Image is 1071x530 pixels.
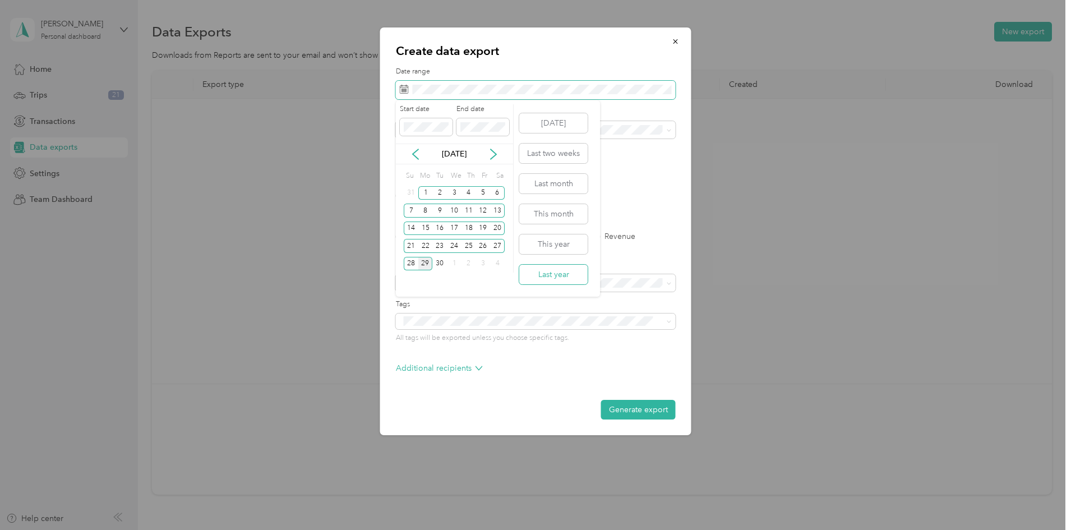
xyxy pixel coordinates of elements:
button: [DATE] [519,113,588,133]
div: 2 [432,186,447,200]
div: 25 [461,239,476,253]
div: 5 [476,186,491,200]
div: 1 [447,257,461,271]
div: 1 [418,186,433,200]
div: 11 [461,204,476,218]
div: 7 [404,204,418,218]
div: 26 [476,239,491,253]
iframe: Everlance-gr Chat Button Frame [1008,467,1071,530]
div: Tu [434,168,445,184]
div: 3 [447,186,461,200]
div: 15 [418,222,433,236]
p: Additional recipients [396,362,483,374]
label: Start date [400,104,453,114]
button: This month [519,204,588,224]
div: 8 [418,204,433,218]
button: Generate export [601,400,676,420]
div: 22 [418,239,433,253]
div: Mo [418,168,431,184]
div: Su [404,168,414,184]
p: All tags will be exported unless you choose specific tags. [396,333,676,343]
div: 6 [490,186,505,200]
div: Sa [494,168,505,184]
button: This year [519,234,588,254]
div: 9 [432,204,447,218]
div: 13 [490,204,505,218]
label: Revenue [593,233,635,241]
div: 19 [476,222,491,236]
div: 20 [490,222,505,236]
div: We [449,168,461,184]
button: Last month [519,174,588,193]
div: 17 [447,222,461,236]
div: Fr [479,168,490,184]
div: 3 [476,257,491,271]
label: Tags [396,299,676,310]
div: 30 [432,257,447,271]
div: 21 [404,239,418,253]
button: Last two weeks [519,144,588,163]
div: 10 [447,204,461,218]
div: 14 [404,222,418,236]
label: End date [456,104,509,114]
div: Th [465,168,476,184]
div: 31 [404,186,418,200]
div: 4 [461,186,476,200]
div: 12 [476,204,491,218]
div: 24 [447,239,461,253]
div: 4 [490,257,505,271]
div: 2 [461,257,476,271]
div: 23 [432,239,447,253]
label: Date range [396,67,676,77]
div: 29 [418,257,433,271]
div: 27 [490,239,505,253]
p: [DATE] [431,148,478,160]
div: 16 [432,222,447,236]
p: Create data export [396,43,676,59]
button: Last year [519,265,588,284]
div: 28 [404,257,418,271]
div: 18 [461,222,476,236]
